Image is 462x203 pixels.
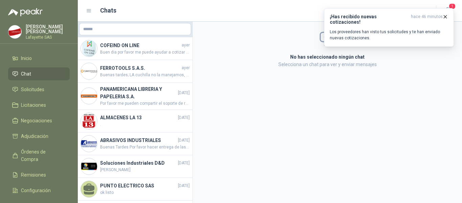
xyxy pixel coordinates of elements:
[100,167,190,173] span: [PERSON_NAME]
[324,8,454,47] button: ¡Has recibido nuevas cotizaciones!hace 46 minutos Los proveedores han visto tus solicitudes y te ...
[21,70,31,78] span: Chat
[100,137,177,144] h4: ABRASIVOS INDUSTRIALES
[178,90,190,96] span: [DATE]
[100,85,177,100] h4: PANAMERICANA LIBRERIA Y PAPELERIA S.A.
[100,6,116,15] h1: Chats
[330,14,408,25] h3: ¡Has recibido nuevas cotizaciones!
[81,158,97,175] img: Company Logo
[100,114,177,121] h4: ALMACENES LA 13
[100,42,180,49] h4: COFEIND ON LINE
[21,133,48,140] span: Adjudicación
[21,148,63,163] span: Órdenes de Compra
[100,144,190,150] span: Buenas Tardes Por favor hacer entrega de las 9 unidades
[100,49,190,56] span: Buen dia por favor me puede ayudar a cotizar el repuesto de cuchillas para el siguiente producto
[21,171,46,179] span: Remisiones
[81,88,97,104] img: Company Logo
[209,53,445,61] h2: No has seleccionado ningún chat
[100,72,190,78] span: Buenas tardes; LA cuchilla no la manejamos, solo el producto completo.
[8,83,70,96] a: Solicitudes
[78,178,192,201] a: PUNTO ELECTRICO SAS[DATE]ok listo
[8,168,70,181] a: Remisiones
[330,29,448,41] p: Los proveedores han visto tus solicitudes y te han enviado nuevas cotizaciones.
[411,14,443,25] span: hace 46 minutos
[178,183,190,189] span: [DATE]
[8,8,43,16] img: Logo peakr
[100,100,190,107] span: Por favor me pueden compartir el soporte de recibido ya que no se encuentra la mercancía
[26,24,70,34] p: [PERSON_NAME] [PERSON_NAME]
[8,52,70,65] a: Inicio
[21,187,51,194] span: Configuración
[78,37,192,60] a: Company LogoCOFEIND ON LINEayerBuen dia por favor me puede ayudar a cotizar el repuesto de cuchil...
[78,83,192,110] a: Company LogoPANAMERICANA LIBRERIA Y PAPELERIA S.A.[DATE]Por favor me pueden compartir el soporte ...
[78,133,192,155] a: Company LogoABRASIVOS INDUSTRIALES[DATE]Buenas Tardes Por favor hacer entrega de las 9 unidades
[26,35,70,39] p: Lafayette SAS
[182,42,190,48] span: ayer
[8,67,70,80] a: Chat
[8,114,70,127] a: Negociaciones
[178,137,190,144] span: [DATE]
[100,189,190,196] span: ok listo
[78,60,192,83] a: Company LogoFERROTOOLS S.A.S.ayerBuenas tardes; LA cuchilla no la manejamos, solo el producto com...
[8,145,70,166] a: Órdenes de Compra
[21,55,32,62] span: Inicio
[81,63,97,79] img: Company Logo
[8,130,70,143] a: Adjudicación
[178,160,190,166] span: [DATE]
[78,155,192,178] a: Company LogoSoluciones Industriales D&D[DATE][PERSON_NAME]
[21,101,46,109] span: Licitaciones
[81,40,97,57] img: Company Logo
[100,64,180,72] h4: FERROTOOLS S.A.S.
[442,5,454,17] button: 1
[78,110,192,133] a: Company LogoALMACENES LA 13[DATE].
[100,159,177,167] h4: Soluciones Industriales D&D
[8,99,70,111] a: Licitaciones
[178,115,190,121] span: [DATE]
[448,3,456,9] span: 1
[100,121,190,128] span: .
[209,61,445,68] p: Selecciona un chat para ver y enviar mensajes
[8,184,70,197] a: Configuración
[21,86,44,93] span: Solicitudes
[21,117,52,124] span: Negociaciones
[8,25,21,38] img: Company Logo
[81,113,97,129] img: Company Logo
[81,136,97,152] img: Company Logo
[182,65,190,71] span: ayer
[100,182,177,189] h4: PUNTO ELECTRICO SAS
